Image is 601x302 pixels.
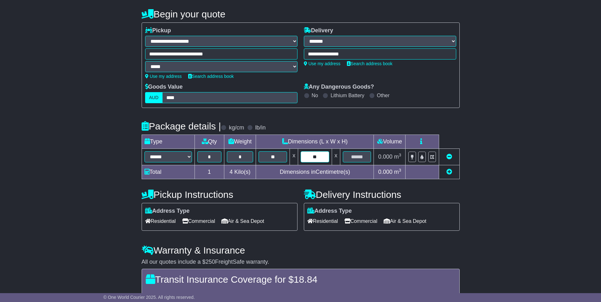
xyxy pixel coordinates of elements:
[142,165,195,179] td: Total
[145,208,190,215] label: Address Type
[378,154,393,160] span: 0.000
[307,216,338,226] span: Residential
[255,124,265,131] label: lb/in
[399,168,401,173] sup: 3
[182,216,215,226] span: Commercial
[221,216,264,226] span: Air & Sea Depot
[378,169,393,175] span: 0.000
[330,92,364,98] label: Lithium Battery
[142,259,460,266] div: All our quotes include a $ FreightSafe warranty.
[229,169,233,175] span: 4
[145,84,183,91] label: Goods Value
[195,135,224,149] td: Qty
[142,9,460,19] h4: Begin your quote
[294,274,317,285] span: 18.84
[229,124,244,131] label: kg/cm
[304,27,333,34] label: Delivery
[304,189,460,200] h4: Delivery Instructions
[344,216,377,226] span: Commercial
[290,149,298,165] td: x
[304,84,374,91] label: Any Dangerous Goods?
[188,74,234,79] a: Search address book
[145,216,176,226] span: Residential
[307,208,352,215] label: Address Type
[384,216,426,226] span: Air & Sea Depot
[377,92,390,98] label: Other
[256,165,374,179] td: Dimensions in Centimetre(s)
[142,135,195,149] td: Type
[394,154,401,160] span: m
[206,259,215,265] span: 250
[446,169,452,175] a: Add new item
[374,135,406,149] td: Volume
[256,135,374,149] td: Dimensions (L x W x H)
[332,149,340,165] td: x
[146,274,456,285] h4: Transit Insurance Coverage for $
[142,245,460,255] h4: Warranty & Insurance
[347,61,393,66] a: Search address book
[394,169,401,175] span: m
[195,165,224,179] td: 1
[103,295,195,300] span: © One World Courier 2025. All rights reserved.
[446,154,452,160] a: Remove this item
[312,92,318,98] label: No
[399,153,401,157] sup: 3
[224,135,256,149] td: Weight
[145,74,182,79] a: Use my address
[304,61,341,66] a: Use my address
[145,27,171,34] label: Pickup
[142,189,297,200] h4: Pickup Instructions
[142,121,221,131] h4: Package details |
[224,165,256,179] td: Kilo(s)
[145,92,163,103] label: AUD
